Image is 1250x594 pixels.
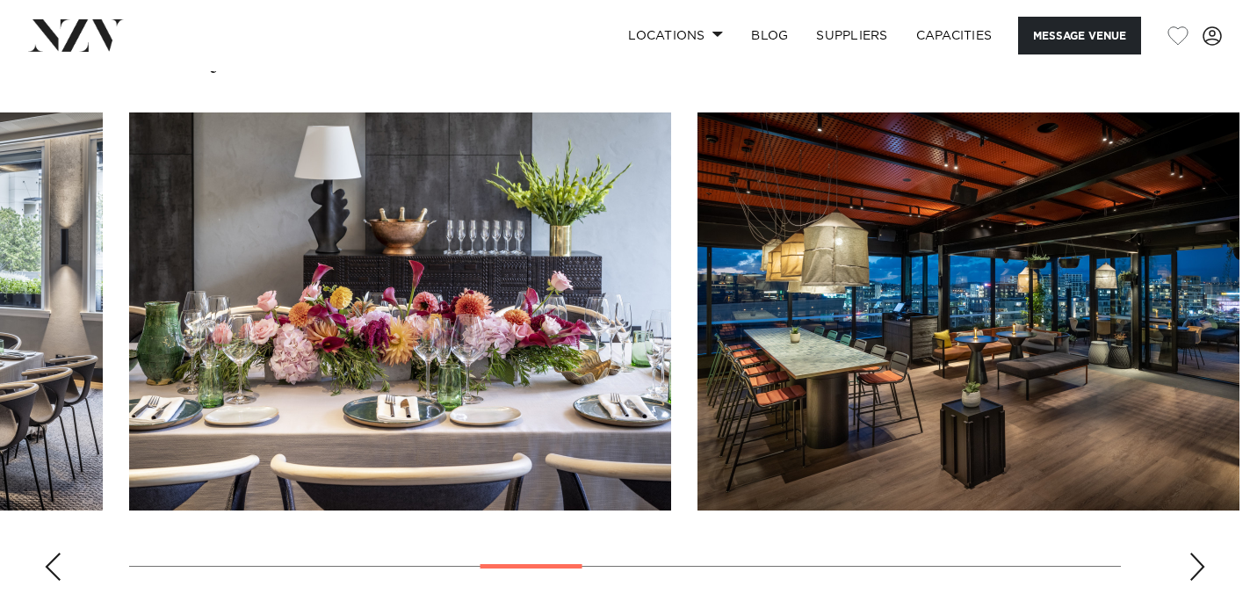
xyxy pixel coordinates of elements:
swiper-slide: 7 / 17 [129,112,671,511]
a: BLOG [737,17,802,54]
a: Locations [614,17,737,54]
a: Capacities [902,17,1007,54]
a: SUPPLIERS [802,17,901,54]
img: nzv-logo.png [28,19,124,51]
swiper-slide: 8 / 17 [697,112,1239,511]
button: Message Venue [1018,17,1141,54]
